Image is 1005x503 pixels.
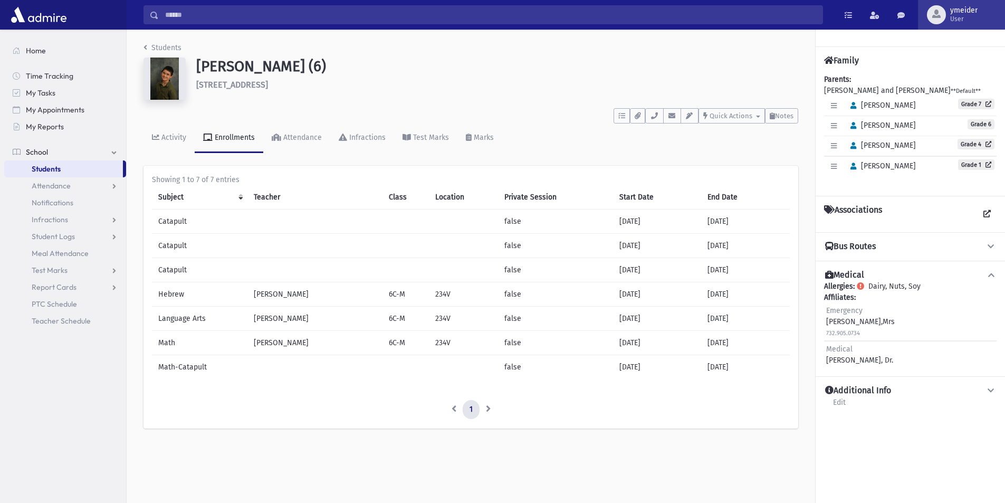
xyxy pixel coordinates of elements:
[152,331,247,355] td: Math
[457,124,502,153] a: Marks
[347,133,386,142] div: Infractions
[152,210,247,234] td: Catapult
[247,282,382,307] td: [PERSON_NAME]
[701,234,790,258] td: [DATE]
[824,385,997,396] button: Additional Info
[950,15,978,23] span: User
[159,133,186,142] div: Activity
[613,307,701,331] td: [DATE]
[701,331,790,355] td: [DATE]
[152,174,790,185] div: Showing 1 to 7 of 7 entries
[4,228,126,245] a: Student Logs
[832,396,846,415] a: Edit
[701,282,790,307] td: [DATE]
[32,282,76,292] span: Report Cards
[152,258,247,282] td: Catapult
[196,80,798,90] h6: [STREET_ADDRESS]
[824,74,997,187] div: [PERSON_NAME] and [PERSON_NAME]
[213,133,255,142] div: Enrollments
[958,159,994,170] a: Grade 1
[765,108,798,124] button: Notes
[26,122,64,131] span: My Reports
[152,234,247,258] td: Catapult
[4,42,126,59] a: Home
[152,307,247,331] td: Language Arts
[950,6,978,15] span: ymeider
[826,306,863,315] span: Emergency
[958,99,994,109] a: Grade 7
[824,75,851,84] b: Parents:
[143,42,181,58] nav: breadcrumb
[824,205,882,224] h4: Associations
[32,215,68,224] span: Infractions
[472,133,494,142] div: Marks
[26,88,55,98] span: My Tasks
[32,265,68,275] span: Test Marks
[824,241,997,252] button: Bus Routes
[498,234,613,258] td: false
[825,241,876,252] h4: Bus Routes
[846,162,916,170] span: [PERSON_NAME]
[824,55,859,65] h4: Family
[8,4,69,25] img: AdmirePro
[825,270,864,281] h4: Medical
[330,124,394,153] a: Infractions
[701,258,790,282] td: [DATE]
[382,307,428,331] td: 6C-M
[143,124,195,153] a: Activity
[824,293,856,302] b: Affiliates:
[26,46,46,55] span: Home
[498,185,613,210] th: Private Session
[32,164,61,174] span: Students
[32,249,89,258] span: Meal Attendance
[152,185,247,210] th: Subject
[26,147,48,157] span: School
[701,210,790,234] td: [DATE]
[4,84,126,101] a: My Tasks
[4,144,126,160] a: School
[429,185,499,210] th: Location
[4,177,126,194] a: Attendance
[152,355,247,379] td: Math-Catapult
[247,331,382,355] td: [PERSON_NAME]
[32,299,77,309] span: PTC Schedule
[411,133,449,142] div: Test Marks
[4,262,126,279] a: Test Marks
[195,124,263,153] a: Enrollments
[382,185,428,210] th: Class
[824,270,997,281] button: Medical
[152,282,247,307] td: Hebrew
[429,331,499,355] td: 234V
[613,258,701,282] td: [DATE]
[498,258,613,282] td: false
[826,344,893,366] div: [PERSON_NAME], Dr.
[32,316,91,326] span: Teacher Schedule
[4,68,126,84] a: Time Tracking
[613,282,701,307] td: [DATE]
[775,112,793,120] span: Notes
[824,282,855,291] b: Allergies:
[196,58,798,75] h1: [PERSON_NAME] (6)
[613,355,701,379] td: [DATE]
[32,232,75,241] span: Student Logs
[247,185,382,210] th: Teacher
[846,101,916,110] span: [PERSON_NAME]
[4,312,126,329] a: Teacher Schedule
[824,281,997,368] div: Dairy, Nuts, Soy
[826,330,860,337] small: 732.905.0734
[613,210,701,234] td: [DATE]
[463,400,480,419] a: 1
[498,307,613,331] td: false
[498,355,613,379] td: false
[968,119,994,129] span: Grade 6
[394,124,457,153] a: Test Marks
[978,205,997,224] a: View all Associations
[429,282,499,307] td: 234V
[701,355,790,379] td: [DATE]
[26,71,73,81] span: Time Tracking
[4,118,126,135] a: My Reports
[143,43,181,52] a: Students
[281,133,322,142] div: Attendance
[4,101,126,118] a: My Appointments
[4,296,126,312] a: PTC Schedule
